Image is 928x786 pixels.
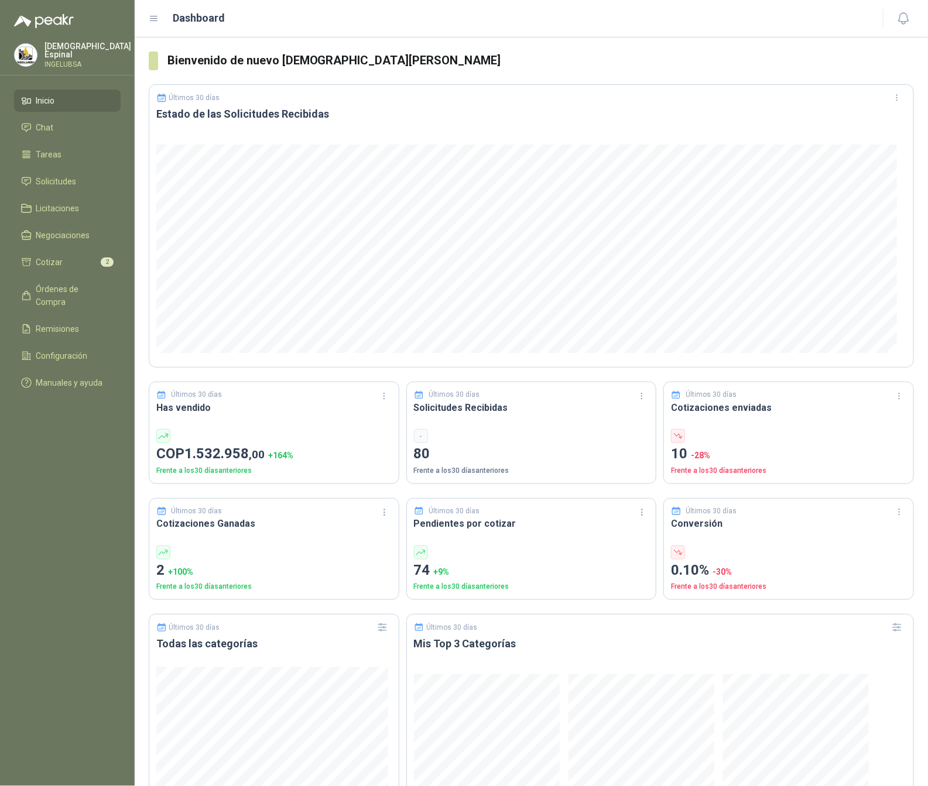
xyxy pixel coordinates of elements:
span: + 164 % [268,451,293,460]
p: 0.10% [671,560,906,582]
p: Últimos 30 días [686,506,737,517]
h3: Pendientes por cotizar [414,516,649,531]
p: COP [156,443,392,465]
p: Últimos 30 días [169,623,220,631]
p: Últimos 30 días [172,506,222,517]
a: Solicitudes [14,170,121,193]
a: Órdenes de Compra [14,278,121,313]
span: Negociaciones [36,229,90,242]
p: 10 [671,443,906,465]
span: Configuración [36,349,88,362]
span: Inicio [36,94,55,107]
h3: Cotizaciones Ganadas [156,516,392,531]
span: Chat [36,121,54,134]
h1: Dashboard [173,10,225,26]
a: Manuales y ayuda [14,372,121,394]
span: + 9 % [434,567,450,576]
p: Últimos 30 días [429,506,480,517]
p: Frente a los 30 días anteriores [156,581,392,592]
p: Frente a los 30 días anteriores [671,465,906,476]
p: Últimos 30 días [169,94,220,102]
span: Licitaciones [36,202,80,215]
h3: Has vendido [156,400,392,415]
a: Cotizar2 [14,251,121,273]
p: Frente a los 30 días anteriores [414,581,649,592]
span: 1.532.958 [184,445,265,462]
span: Remisiones [36,322,80,335]
img: Logo peakr [14,14,74,28]
img: Company Logo [15,44,37,66]
h3: Bienvenido de nuevo [DEMOGRAPHIC_DATA][PERSON_NAME] [167,52,914,70]
h3: Cotizaciones enviadas [671,400,906,415]
a: Negociaciones [14,224,121,246]
span: Cotizar [36,256,63,269]
h3: Mis Top 3 Categorías [414,637,906,651]
a: Chat [14,116,121,139]
a: Configuración [14,345,121,367]
p: Últimos 30 días [686,389,737,400]
p: 74 [414,560,649,582]
a: Tareas [14,143,121,166]
span: Solicitudes [36,175,77,188]
p: Últimos 30 días [426,623,477,631]
div: - [414,429,428,443]
h3: Todas las categorías [156,637,392,651]
p: Últimos 30 días [429,389,480,400]
p: INGELUBSA [44,61,131,68]
h3: Estado de las Solicitudes Recibidas [156,107,906,121]
span: Manuales y ayuda [36,376,103,389]
p: Frente a los 30 días anteriores [414,465,649,476]
p: Frente a los 30 días anteriores [671,581,906,592]
a: Remisiones [14,318,121,340]
h3: Conversión [671,516,906,531]
span: + 100 % [168,567,193,576]
p: Últimos 30 días [172,389,222,400]
a: Licitaciones [14,197,121,219]
span: Órdenes de Compra [36,283,109,308]
span: ,00 [249,448,265,461]
p: [DEMOGRAPHIC_DATA] Espinal [44,42,131,59]
span: 2 [101,258,114,267]
span: Tareas [36,148,62,161]
p: Frente a los 30 días anteriores [156,465,392,476]
p: 2 [156,560,392,582]
span: -30 % [713,567,732,576]
p: 80 [414,443,649,465]
span: -28 % [691,451,710,460]
a: Inicio [14,90,121,112]
h3: Solicitudes Recibidas [414,400,649,415]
